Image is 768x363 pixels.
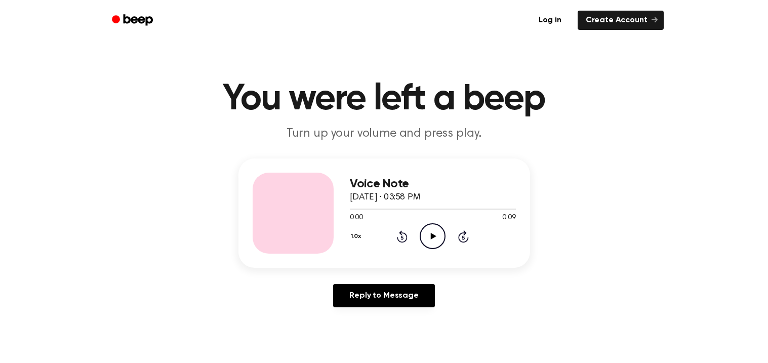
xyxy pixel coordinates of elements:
[350,177,516,191] h3: Voice Note
[350,228,365,245] button: 1.0x
[333,284,434,307] a: Reply to Message
[190,126,579,142] p: Turn up your volume and press play.
[350,193,421,202] span: [DATE] · 03:58 PM
[350,213,363,223] span: 0:00
[529,9,572,32] a: Log in
[105,11,162,30] a: Beep
[578,11,664,30] a: Create Account
[125,81,643,117] h1: You were left a beep
[502,213,515,223] span: 0:09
